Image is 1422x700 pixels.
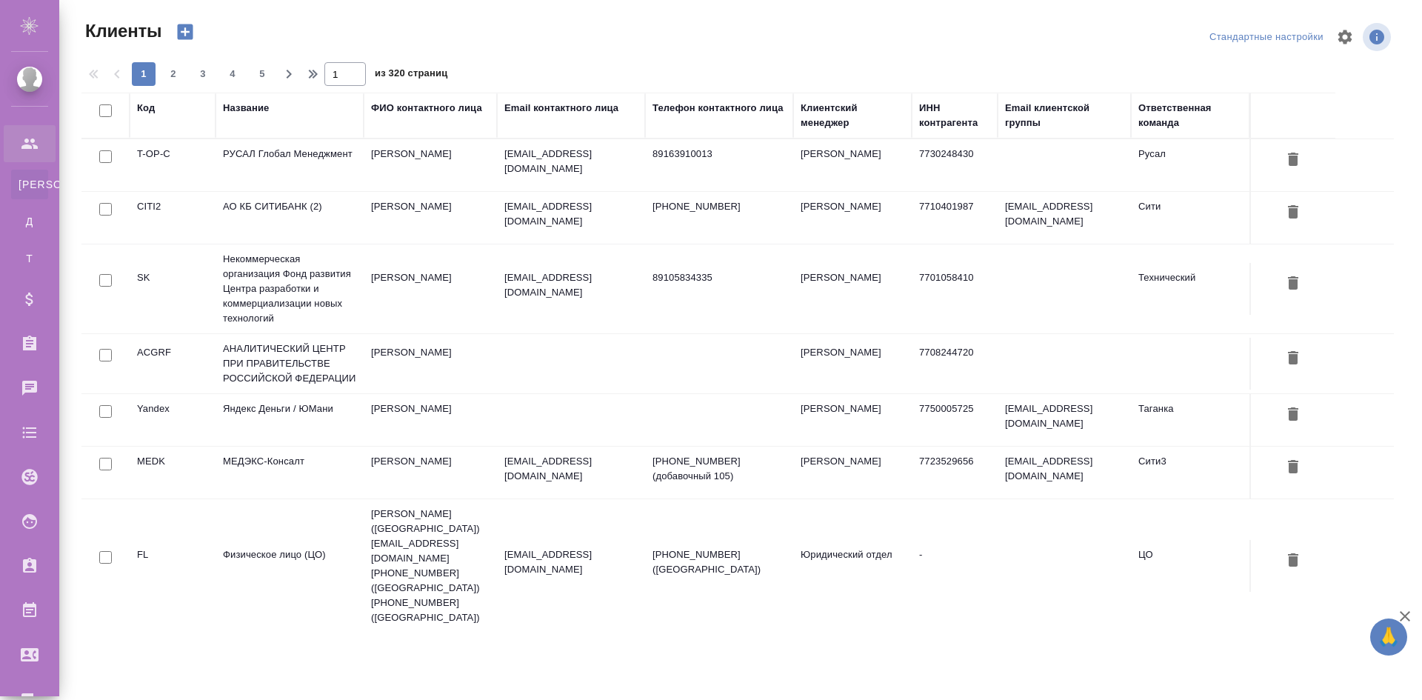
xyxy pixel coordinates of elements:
[1131,263,1249,315] td: Технический
[81,19,161,43] span: Клиенты
[1131,540,1249,592] td: ЦО
[371,101,482,116] div: ФИО контактного лица
[250,67,274,81] span: 5
[11,170,48,199] a: [PERSON_NAME]
[998,394,1131,446] td: [EMAIL_ADDRESS][DOMAIN_NAME]
[1327,19,1363,55] span: Настроить таблицу
[137,101,155,116] div: Код
[793,338,912,390] td: [PERSON_NAME]
[998,447,1131,499] td: [EMAIL_ADDRESS][DOMAIN_NAME]
[130,263,216,315] td: SK
[130,540,216,592] td: FL
[1281,199,1306,227] button: Удалить
[364,447,497,499] td: [PERSON_NAME]
[364,338,497,390] td: [PERSON_NAME]
[793,447,912,499] td: [PERSON_NAME]
[1281,454,1306,481] button: Удалить
[1138,101,1242,130] div: Ответственная команда
[216,540,364,592] td: Физическое лицо (ЦО)
[19,251,41,266] span: Т
[504,454,638,484] p: [EMAIL_ADDRESS][DOMAIN_NAME]
[216,244,364,333] td: Некоммерческая организация Фонд развития Центра разработки и коммерциализации новых технологий
[652,547,786,577] p: [PHONE_NUMBER] ([GEOGRAPHIC_DATA])
[652,454,786,484] p: [PHONE_NUMBER] (добавочный 105)
[504,147,638,176] p: [EMAIL_ADDRESS][DOMAIN_NAME]
[161,62,185,86] button: 2
[912,394,998,446] td: 7750005725
[216,447,364,499] td: МЕДЭКС-Консалт
[223,101,269,116] div: Название
[1376,621,1401,653] span: 🙏
[912,540,998,592] td: -
[11,244,48,273] a: Т
[1131,394,1249,446] td: Таганка
[130,447,216,499] td: MEDK
[191,67,215,81] span: 3
[801,101,904,130] div: Клиентский менеджер
[1131,447,1249,499] td: Сити3
[793,394,912,446] td: [PERSON_NAME]
[19,177,41,192] span: [PERSON_NAME]
[504,101,618,116] div: Email контактного лица
[216,394,364,446] td: Яндекс Деньги / ЮМани
[1363,23,1394,51] span: Посмотреть информацию
[652,147,786,161] p: 89163910013
[364,263,497,315] td: [PERSON_NAME]
[364,394,497,446] td: [PERSON_NAME]
[130,394,216,446] td: Yandex
[364,139,497,191] td: [PERSON_NAME]
[19,214,41,229] span: Д
[130,139,216,191] td: T-OP-C
[221,67,244,81] span: 4
[504,199,638,229] p: [EMAIL_ADDRESS][DOMAIN_NAME]
[364,192,497,244] td: [PERSON_NAME]
[793,139,912,191] td: [PERSON_NAME]
[793,263,912,315] td: [PERSON_NAME]
[912,338,998,390] td: 7708244720
[912,139,998,191] td: 7730248430
[1131,139,1249,191] td: Русал
[652,270,786,285] p: 89105834335
[11,207,48,236] a: Д
[1281,547,1306,575] button: Удалить
[1206,26,1327,49] div: split button
[1281,270,1306,298] button: Удалить
[130,338,216,390] td: ACGRF
[652,101,784,116] div: Телефон контактного лица
[161,67,185,81] span: 2
[1005,101,1124,130] div: Email клиентской группы
[216,139,364,191] td: РУСАЛ Глобал Менеджмент
[912,192,998,244] td: 7710401987
[1281,401,1306,429] button: Удалить
[1131,192,1249,244] td: Сити
[652,199,786,214] p: [PHONE_NUMBER]
[216,334,364,393] td: АНАЛИТИЧЕСКИЙ ЦЕНТР ПРИ ПРАВИТЕЛЬСТВЕ РОССИЙСКОЙ ФЕДЕРАЦИИ
[998,192,1131,244] td: [EMAIL_ADDRESS][DOMAIN_NAME]
[216,192,364,244] td: АО КБ СИТИБАНК (2)
[191,62,215,86] button: 3
[167,19,203,44] button: Создать
[1370,619,1407,656] button: 🙏
[919,101,990,130] div: ИНН контрагента
[504,270,638,300] p: [EMAIL_ADDRESS][DOMAIN_NAME]
[912,447,998,499] td: 7723529656
[793,192,912,244] td: [PERSON_NAME]
[504,547,638,577] p: [EMAIL_ADDRESS][DOMAIN_NAME]
[375,64,447,86] span: из 320 страниц
[793,540,912,592] td: Юридический отдел
[364,499,497,633] td: [PERSON_NAME] ([GEOGRAPHIC_DATA]) [EMAIL_ADDRESS][DOMAIN_NAME] [PHONE_NUMBER] ([GEOGRAPHIC_DATA])...
[1281,345,1306,373] button: Удалить
[250,62,274,86] button: 5
[130,192,216,244] td: CITI2
[221,62,244,86] button: 4
[912,263,998,315] td: 7701058410
[1281,147,1306,174] button: Удалить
